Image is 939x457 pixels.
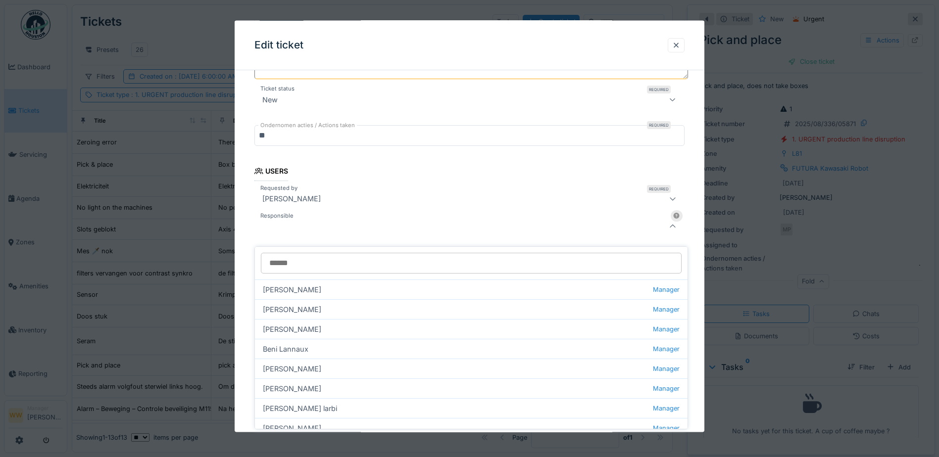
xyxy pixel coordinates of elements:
[653,305,680,314] span: Manager
[653,384,680,393] span: Manager
[255,279,688,299] div: [PERSON_NAME]
[653,285,680,294] span: Manager
[255,339,688,359] div: Beni Lannaux
[258,93,282,105] div: New
[258,211,296,220] label: Responsible
[254,39,303,51] h3: Edit ticket
[258,431,281,440] label: Priority
[258,85,297,93] label: Ticket status
[653,344,680,354] span: Manager
[254,164,288,181] div: Users
[647,86,671,93] div: Required
[653,364,680,373] span: Manager
[255,359,688,378] div: [PERSON_NAME]
[255,398,688,418] div: [PERSON_NAME] larbi
[647,121,671,129] div: Required
[254,246,301,263] div: Location
[255,299,688,319] div: [PERSON_NAME]
[653,423,680,433] span: Manager
[255,319,688,339] div: [PERSON_NAME]
[255,378,688,398] div: [PERSON_NAME]
[258,192,325,204] div: [PERSON_NAME]
[258,183,299,192] label: Requested by
[255,418,688,438] div: [PERSON_NAME]
[653,324,680,334] span: Manager
[258,121,357,130] label: Ondernomen acties / Actions taken
[653,404,680,413] span: Manager
[647,184,671,192] div: Required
